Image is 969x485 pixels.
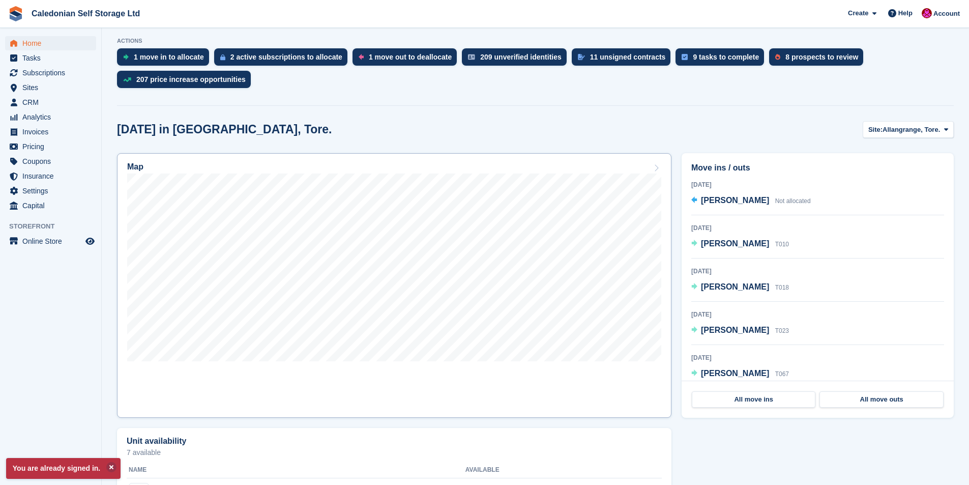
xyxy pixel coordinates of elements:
span: T010 [775,241,789,248]
a: Caledonian Self Storage Ltd [27,5,144,22]
a: [PERSON_NAME] T018 [691,281,789,294]
img: move_ins_to_allocate_icon-fdf77a2bb77ea45bf5b3d319d69a93e2d87916cf1d5bf7949dd705db3b84f3ca.svg [123,54,129,60]
span: Invoices [22,125,83,139]
span: [PERSON_NAME] [701,326,769,334]
span: [PERSON_NAME] [701,282,769,291]
h2: [DATE] in [GEOGRAPHIC_DATA], Tore. [117,123,332,136]
div: 1 move out to deallocate [369,53,452,61]
a: 8 prospects to review [769,48,868,71]
p: You are already signed in. [6,458,121,479]
div: 8 prospects to review [785,53,858,61]
a: All move outs [819,391,943,408]
img: verify_identity-adf6edd0f0f0b5bbfe63781bf79b02c33cf7c696d77639b501bdc392416b5a36.svg [468,54,475,60]
a: menu [5,198,96,213]
div: 11 unsigned contracts [590,53,666,61]
img: move_outs_to_deallocate_icon-f764333ba52eb49d3ac5e1228854f67142a1ed5810a6f6cc68b1a99e826820c5.svg [359,54,364,60]
img: contract_signature_icon-13c848040528278c33f63329250d36e43548de30e8caae1d1a13099fd9432cc5.svg [578,54,585,60]
h2: Map [127,162,143,172]
a: menu [5,110,96,124]
div: 2 active subscriptions to allocate [230,53,342,61]
p: ACTIONS [117,38,954,44]
a: menu [5,234,96,248]
th: Available [465,462,586,478]
a: Preview store [84,235,96,247]
span: Account [933,9,960,19]
a: [PERSON_NAME] T023 [691,324,789,337]
a: 9 tasks to complete [676,48,769,71]
span: Analytics [22,110,83,124]
button: Site: Allangrange, Tore. [863,121,954,138]
span: [PERSON_NAME] [701,196,769,205]
img: task-75834270c22a3079a89374b754ae025e5fb1db73e45f91037f5363f120a921f8.svg [682,54,688,60]
div: [DATE] [691,267,944,276]
div: [DATE] [691,353,944,362]
a: [PERSON_NAME] Not allocated [691,194,811,208]
a: Map [117,153,671,418]
a: 209 unverified identities [462,48,572,71]
a: menu [5,169,96,183]
span: Help [898,8,913,18]
a: menu [5,80,96,95]
a: 2 active subscriptions to allocate [214,48,353,71]
span: Online Store [22,234,83,248]
a: menu [5,66,96,80]
a: 207 price increase opportunities [117,71,256,93]
p: 7 available [127,449,662,456]
a: menu [5,95,96,109]
a: menu [5,184,96,198]
a: menu [5,154,96,168]
span: Pricing [22,139,83,154]
span: T023 [775,327,789,334]
a: 1 move out to deallocate [353,48,462,71]
a: All move ins [692,391,815,408]
th: Name [127,462,465,478]
img: active_subscription_to_allocate_icon-d502201f5373d7db506a760aba3b589e785aa758c864c3986d89f69b8ff3... [220,54,225,61]
a: [PERSON_NAME] T010 [691,238,789,251]
span: CRM [22,95,83,109]
span: Sites [22,80,83,95]
a: 11 unsigned contracts [572,48,676,71]
span: Allangrange, Tore. [883,125,940,135]
a: menu [5,36,96,50]
a: menu [5,125,96,139]
span: Subscriptions [22,66,83,80]
span: Capital [22,198,83,213]
h2: Move ins / outs [691,162,944,174]
a: menu [5,51,96,65]
span: Site: [868,125,883,135]
span: Home [22,36,83,50]
span: Insurance [22,169,83,183]
a: [PERSON_NAME] T067 [691,367,789,381]
span: Coupons [22,154,83,168]
div: 207 price increase opportunities [136,75,246,83]
h2: Unit availability [127,437,186,446]
div: [DATE] [691,180,944,189]
span: T067 [775,370,789,378]
a: 1 move in to allocate [117,48,214,71]
img: price_increase_opportunities-93ffe204e8149a01c8c9dc8f82e8f89637d9d84a8eef4429ea346261dce0b2c0.svg [123,77,131,82]
img: stora-icon-8386f47178a22dfd0bd8f6a31ec36ba5ce8667c1dd55bd0f319d3a0aa187defe.svg [8,6,23,21]
img: Donald Mathieson [922,8,932,18]
a: menu [5,139,96,154]
span: Settings [22,184,83,198]
span: Storefront [9,221,101,232]
div: [DATE] [691,223,944,233]
div: [DATE] [691,310,944,319]
div: 209 unverified identities [480,53,562,61]
span: Tasks [22,51,83,65]
div: 9 tasks to complete [693,53,759,61]
img: prospect-51fa495bee0391a8d652442698ab0144808aea92771e9ea1ae160a38d050c398.svg [775,54,780,60]
span: Create [848,8,868,18]
span: [PERSON_NAME] [701,239,769,248]
div: 1 move in to allocate [134,53,204,61]
span: Not allocated [775,197,811,205]
span: T018 [775,284,789,291]
span: [PERSON_NAME] [701,369,769,378]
